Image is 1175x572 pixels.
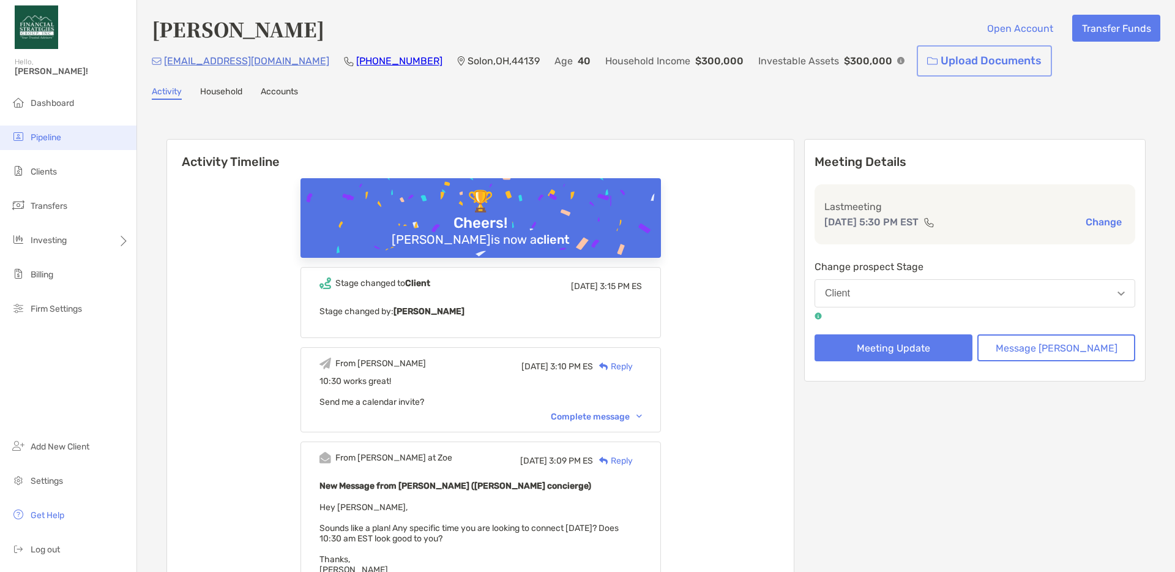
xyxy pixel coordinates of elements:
img: get-help icon [11,507,26,522]
div: Reply [593,360,633,373]
img: Confetti [300,178,661,284]
b: Client [405,278,430,288]
img: add_new_client icon [11,438,26,453]
span: [DATE] [521,361,548,372]
img: pipeline icon [11,129,26,144]
img: Zoe Logo [15,5,58,49]
img: billing icon [11,266,26,281]
div: From [PERSON_NAME] at Zoe [335,453,452,463]
button: Open Account [977,15,1062,42]
span: Get Help [31,510,64,521]
img: Email Icon [152,58,162,65]
button: Change [1082,216,1125,228]
p: $300,000 [844,53,892,69]
img: settings icon [11,473,26,487]
img: Chevron icon [636,415,642,418]
p: Change prospect Stage [815,259,1135,274]
p: Age [554,53,573,69]
div: Stage changed to [335,278,430,288]
span: Pipeline [31,132,61,143]
a: [PHONE_NUMBER] [356,55,442,67]
div: [PERSON_NAME] is now a [387,232,575,247]
div: Send me a calendar invite? [319,397,642,407]
p: [DATE] 5:30 PM EST [824,214,919,230]
a: Upload Documents [919,48,1050,74]
span: Clients [31,167,57,177]
img: Event icon [319,452,331,464]
span: Add New Client [31,442,89,452]
img: Location Icon [457,56,465,66]
span: 3:10 PM ES [550,361,593,372]
p: Solon , OH , 44139 [468,53,540,69]
b: client [537,232,570,247]
img: Info Icon [897,57,905,64]
p: Stage changed by: [319,304,642,319]
a: Activity [152,86,182,100]
img: transfers icon [11,198,26,213]
span: Billing [31,269,53,280]
p: Household Income [605,53,690,69]
p: 40 [578,53,591,69]
img: tooltip [815,312,822,320]
span: Investing [31,235,67,246]
div: From [PERSON_NAME] [335,358,426,369]
span: [DATE] [571,281,598,292]
div: Client [825,288,850,299]
a: Household [200,86,242,100]
b: New Message from [PERSON_NAME] ([PERSON_NAME] concierge) [319,481,591,491]
button: Transfer Funds [1072,15,1160,42]
span: Transfers [31,201,67,211]
img: communication type [923,217,934,227]
div: Cheers! [449,214,512,232]
img: Reply icon [599,363,608,371]
span: Log out [31,544,60,555]
img: clients icon [11,164,26,178]
img: Open dropdown arrow [1117,292,1125,296]
span: 3:15 PM ES [600,281,642,292]
img: Phone Icon [344,56,354,66]
span: 3:09 PM ES [549,456,593,466]
h6: Activity Timeline [167,140,794,169]
div: 🏆 [463,189,498,214]
button: Client [815,279,1135,307]
img: dashboard icon [11,95,26,110]
img: logout icon [11,541,26,556]
img: investing icon [11,232,26,247]
p: [EMAIL_ADDRESS][DOMAIN_NAME] [164,53,329,69]
p: Investable Assets [758,53,839,69]
img: firm-settings icon [11,301,26,315]
img: Event icon [319,358,331,369]
p: Meeting Details [815,154,1135,170]
span: Settings [31,476,63,486]
p: Last meeting [824,199,1125,214]
div: Complete message [551,412,642,422]
p: $300,000 [695,53,744,69]
span: [PERSON_NAME]! [15,66,129,77]
span: Firm Settings [31,304,82,314]
span: [DATE] [520,456,547,466]
div: 10:30 works great! [319,376,642,407]
h4: [PERSON_NAME] [152,15,324,43]
img: Event icon [319,277,331,289]
img: Reply icon [599,457,608,465]
span: Dashboard [31,98,74,108]
button: Message [PERSON_NAME] [977,334,1135,361]
a: Accounts [261,86,298,100]
button: Meeting Update [815,334,972,361]
b: [PERSON_NAME] [394,306,464,317]
div: Reply [593,454,633,467]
